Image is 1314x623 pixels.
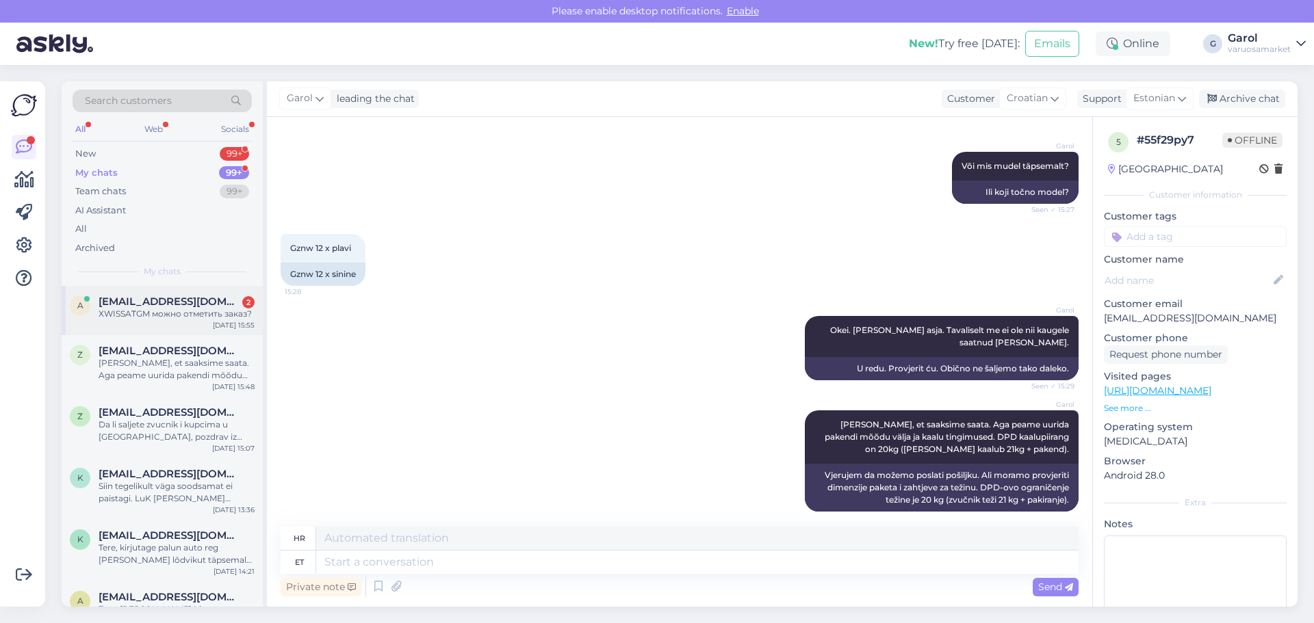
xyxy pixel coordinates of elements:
div: Request phone number [1104,345,1228,364]
div: All [75,222,87,236]
span: Send [1038,581,1073,593]
div: [DATE] 13:36 [213,505,255,515]
p: Customer tags [1104,209,1287,224]
div: U redu. Provjerit ću. Obično ne šaljemo tako daleko. [805,357,1079,380]
div: Tere, kirjutage palun auto reg [PERSON_NAME] lõdvikut täpsemalt [PERSON_NAME] on. [99,542,255,566]
div: Team chats [75,185,126,198]
p: Customer email [1104,297,1287,311]
span: Croatian [1007,91,1048,106]
div: Online [1096,31,1170,56]
span: Seen ✓ 15:29 [1023,381,1074,391]
span: My chats [144,265,181,278]
span: ahjuvaim@protonmail.com… [99,591,241,603]
div: [DATE] 14:21 [214,566,255,576]
span: Gznw 12 x plavi [290,243,351,253]
div: Garol [1228,33,1291,44]
div: 2 [242,296,255,308]
div: Vjerujem da možemo poslati pošiljku. Ali moramo provjeriti dimenzije paketa i zahtjeve za težinu.... [805,464,1079,512]
span: artjomuisk48@gmail.com [99,295,241,308]
div: Web [142,120,166,138]
p: [EMAIL_ADDRESS][DOMAIN_NAME] [1104,311,1287,326]
span: Okei. [PERSON_NAME] asja. Tavaliselt me ei ole nii kaugele saatnud [PERSON_NAME]. [830,325,1071,347]
span: k [77,473,83,483]
input: Add a tag [1104,226,1287,247]
div: varuosamarket [1228,44,1291,55]
b: New! [909,37,938,50]
div: XWISSATGM можно отметить заказ? [99,308,255,320]
span: Garol [1023,399,1074,410]
div: [DATE] 15:07 [212,443,255,453]
span: Seen ✓ 15:27 [1023,204,1074,215]
p: [MEDICAL_DATA] [1104,434,1287,449]
span: kaitisholter233@gmail.com [99,529,241,542]
div: Ili koji točno model? [952,181,1079,204]
div: Extra [1104,496,1287,509]
span: zlatkooresic60@gmail.com [99,406,241,419]
div: Siin tegelikult väga soodsamat ei paistagi. LuK [PERSON_NAME] peaaegu sama hinnaga. Muid tootjaid... [99,480,255,505]
p: Operating system [1104,420,1287,434]
div: G [1203,34,1222,53]
span: 15:48 [1023,512,1074,522]
div: Support [1077,92,1122,106]
div: Da li saljete zvucnik i kupcima u [GEOGRAPHIC_DATA], pozdrav iz [GEOGRAPHIC_DATA]. [99,419,255,443]
div: New [75,147,96,161]
div: hr [294,527,305,550]
div: Gznw 12 x sinine [281,263,365,286]
span: Garol [1023,305,1074,315]
span: a [77,300,83,310]
div: et [295,551,304,574]
div: 99+ [219,166,249,180]
div: Private note [281,578,361,596]
div: AI Assistant [75,204,126,217]
p: Notes [1104,517,1287,531]
span: Estonian [1133,91,1175,106]
div: Try free [DATE]: [909,36,1020,52]
span: zlatkooresic60@gmail.com [99,345,241,357]
div: [GEOGRAPHIC_DATA] [1108,162,1223,176]
div: 99+ [220,185,249,198]
div: # 55f29py7 [1137,132,1222,148]
div: leading the chat [331,92,415,106]
div: 99+ [220,147,249,161]
img: Askly Logo [11,92,37,118]
p: Visited pages [1104,369,1287,384]
p: Android 28.0 [1104,468,1287,483]
p: See more ... [1104,402,1287,414]
span: z [77,411,83,421]
span: Garol [1023,141,1074,151]
div: Socials [218,120,252,138]
a: [URL][DOMAIN_NAME] [1104,384,1211,397]
span: Või mis mudel täpsemalt? [962,161,1069,171]
div: All [73,120,88,138]
div: Archive chat [1199,90,1285,108]
span: 5 [1116,137,1121,147]
input: Add name [1105,273,1271,288]
div: [DATE] 15:55 [213,320,255,330]
button: Emails [1025,31,1079,57]
a: Garolvaruosamarket [1228,33,1306,55]
span: 15:28 [285,287,336,297]
span: k [77,534,83,544]
div: [DATE] 15:48 [212,382,255,392]
span: z [77,349,83,360]
span: Offline [1222,133,1283,148]
p: Browser [1104,454,1287,468]
div: [PERSON_NAME], et saaksime saata. Aga peame uurida pakendi mõõdu välja ja kaalu tingimused. DPD k... [99,357,255,382]
p: Customer name [1104,252,1287,267]
span: Enable [723,5,763,17]
div: Customer information [1104,189,1287,201]
span: [PERSON_NAME], et saaksime saata. Aga peame uurida pakendi mõõdu välja ja kaalu tingimused. DPD k... [825,419,1071,454]
span: kerto.parl@gmail.com [99,468,241,480]
span: Search customers [85,94,172,108]
div: Archived [75,241,115,255]
div: My chats [75,166,118,180]
span: Garol [287,91,313,106]
p: Customer phone [1104,331,1287,345]
span: a [77,596,83,606]
div: Customer [942,92,995,106]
